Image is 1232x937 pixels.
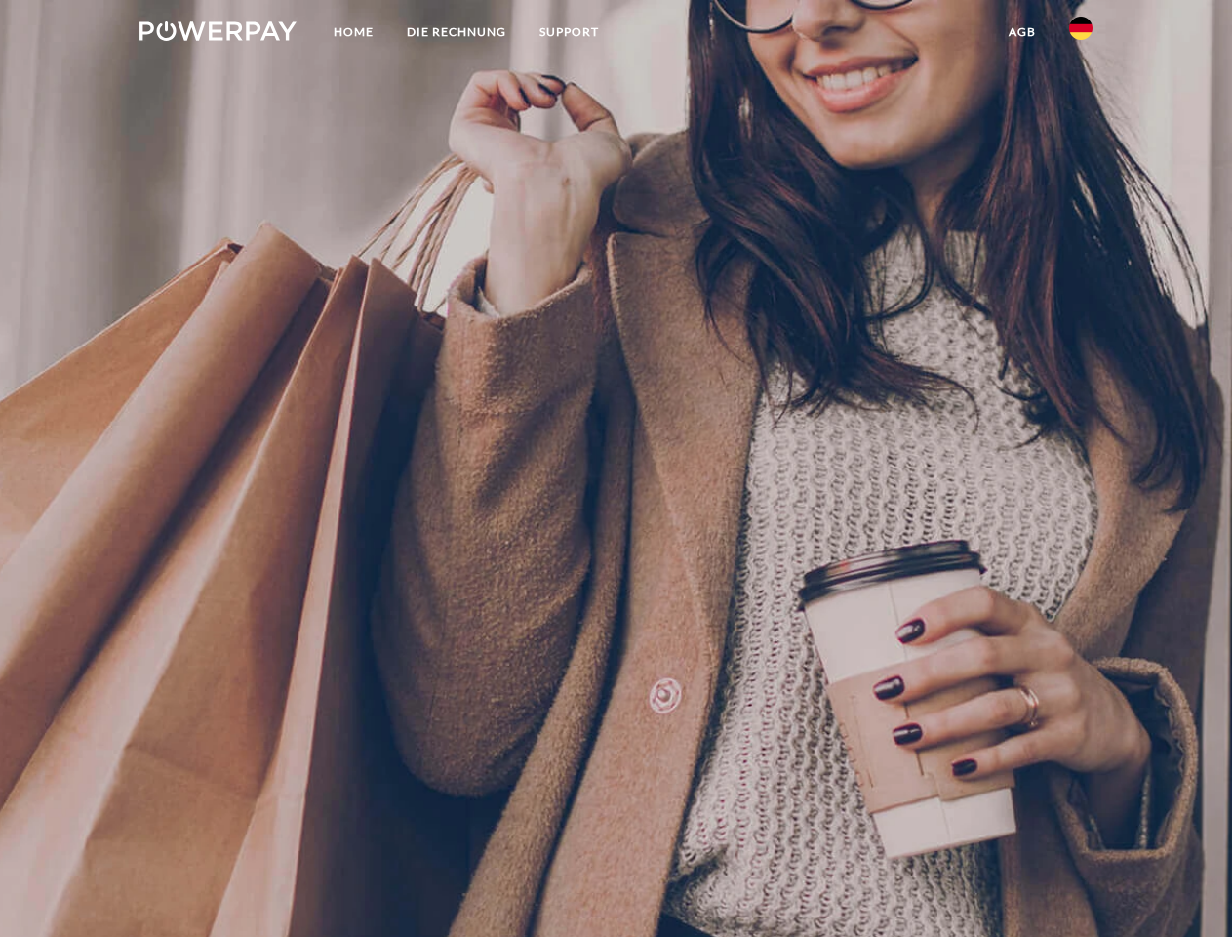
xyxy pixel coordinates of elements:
[1069,17,1093,40] img: de
[992,15,1053,50] a: agb
[523,15,616,50] a: SUPPORT
[317,15,390,50] a: Home
[390,15,523,50] a: DIE RECHNUNG
[139,21,297,41] img: logo-powerpay-white.svg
